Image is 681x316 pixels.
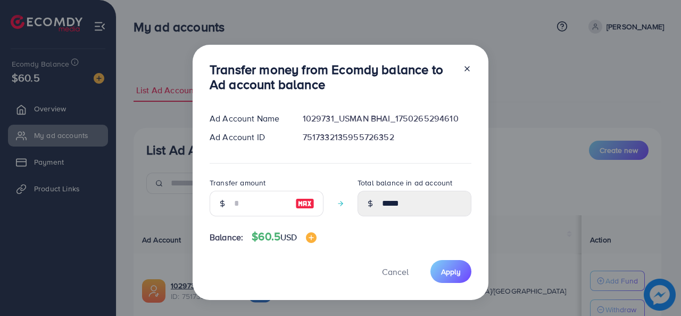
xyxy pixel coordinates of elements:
div: 7517332135955726352 [294,131,480,143]
label: Total balance in ad account [358,177,452,188]
img: image [306,232,317,243]
span: Balance: [210,231,243,244]
div: Ad Account ID [201,131,294,143]
div: 1029731_USMAN BHAI_1750265294610 [294,112,480,125]
div: Ad Account Name [201,112,294,125]
button: Apply [430,260,471,283]
button: Cancel [369,260,422,283]
img: image [295,197,314,210]
span: USD [280,231,297,243]
span: Apply [441,266,461,277]
label: Transfer amount [210,177,265,188]
span: Cancel [382,266,409,278]
h4: $60.5 [252,230,316,244]
h3: Transfer money from Ecomdy balance to Ad account balance [210,62,454,93]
